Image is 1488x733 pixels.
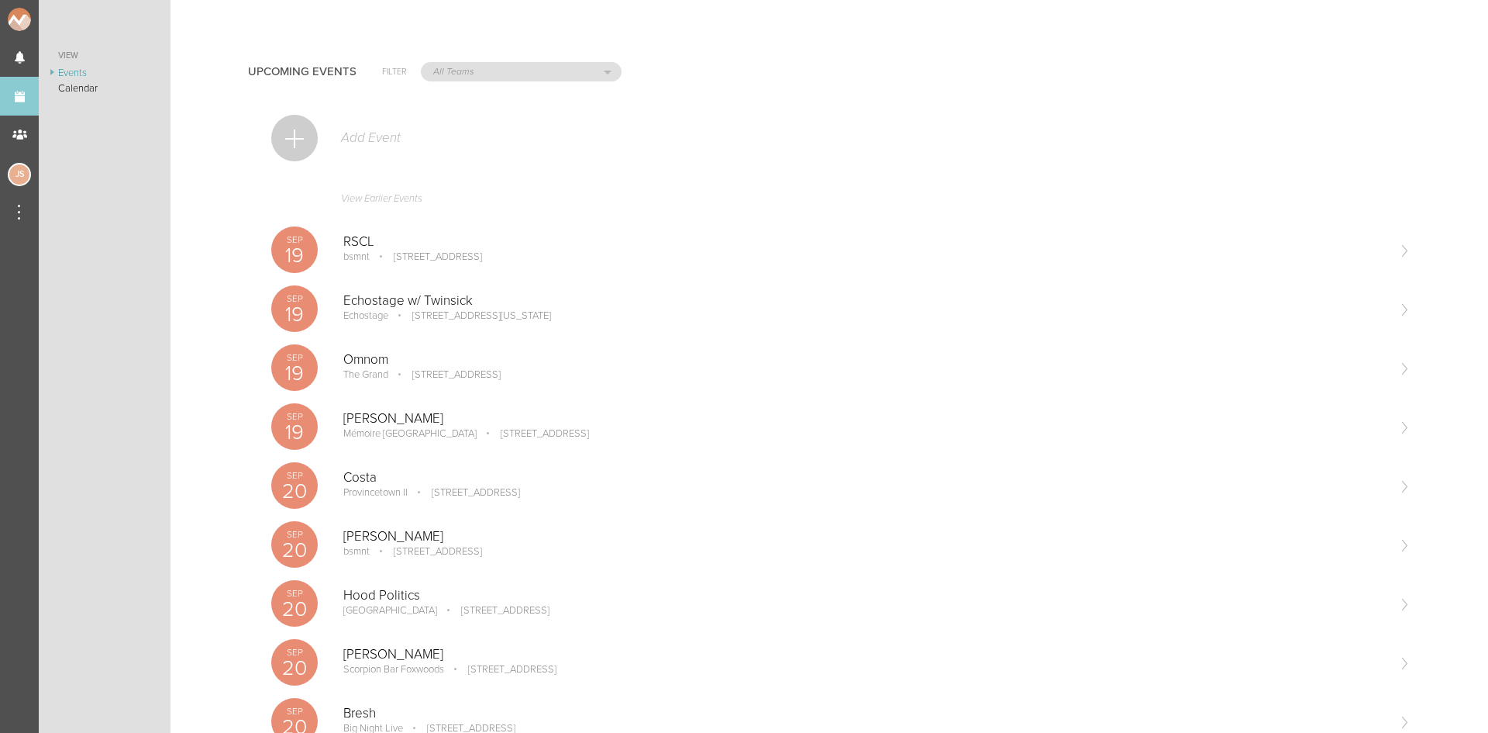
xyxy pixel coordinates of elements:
[343,234,1386,250] p: RSCL
[271,304,318,325] p: 19
[372,251,482,263] p: [STREET_ADDRESS]
[343,470,1386,486] p: Costa
[271,353,318,362] p: Sep
[343,368,388,381] p: The Grand
[271,185,1410,220] a: View Earlier Events
[271,235,318,244] p: Sep
[271,707,318,716] p: Sep
[343,427,477,440] p: Mémoire [GEOGRAPHIC_DATA]
[8,8,95,31] img: NOMAD
[391,309,551,322] p: [STREET_ADDRESS][US_STATE]
[271,481,318,502] p: 20
[339,130,401,146] p: Add Event
[271,422,318,443] p: 19
[343,663,444,676] p: Scorpion Bar Foxwoods
[271,363,318,384] p: 19
[343,647,1386,662] p: [PERSON_NAME]
[343,293,1386,309] p: Echostage w/ Twinsick
[446,663,556,676] p: [STREET_ADDRESS]
[8,163,31,186] div: Jessica Smith
[271,599,318,620] p: 20
[271,658,318,679] p: 20
[343,529,1386,545] p: [PERSON_NAME]
[343,352,1386,368] p: Omnom
[39,81,170,96] a: Calendar
[271,294,318,303] p: Sep
[271,530,318,539] p: Sep
[343,251,370,263] p: bsmnt
[343,309,388,322] p: Echostage
[39,65,170,81] a: Events
[382,65,407,78] h6: Filter
[410,486,520,499] p: [STREET_ADDRESS]
[439,604,549,617] p: [STREET_ADDRESS]
[479,427,589,440] p: [STREET_ADDRESS]
[343,411,1386,427] p: [PERSON_NAME]
[372,545,482,558] p: [STREET_ADDRESS]
[271,412,318,421] p: Sep
[343,545,370,558] p: bsmnt
[343,706,1386,721] p: Bresh
[343,588,1386,603] p: Hood Politics
[391,368,501,381] p: [STREET_ADDRESS]
[271,245,318,266] p: 19
[39,47,170,65] a: View
[248,65,356,78] h4: Upcoming Events
[271,540,318,561] p: 20
[271,648,318,657] p: Sep
[343,486,408,499] p: Provincetown II
[271,589,318,598] p: Sep
[271,471,318,480] p: Sep
[343,604,437,617] p: [GEOGRAPHIC_DATA]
